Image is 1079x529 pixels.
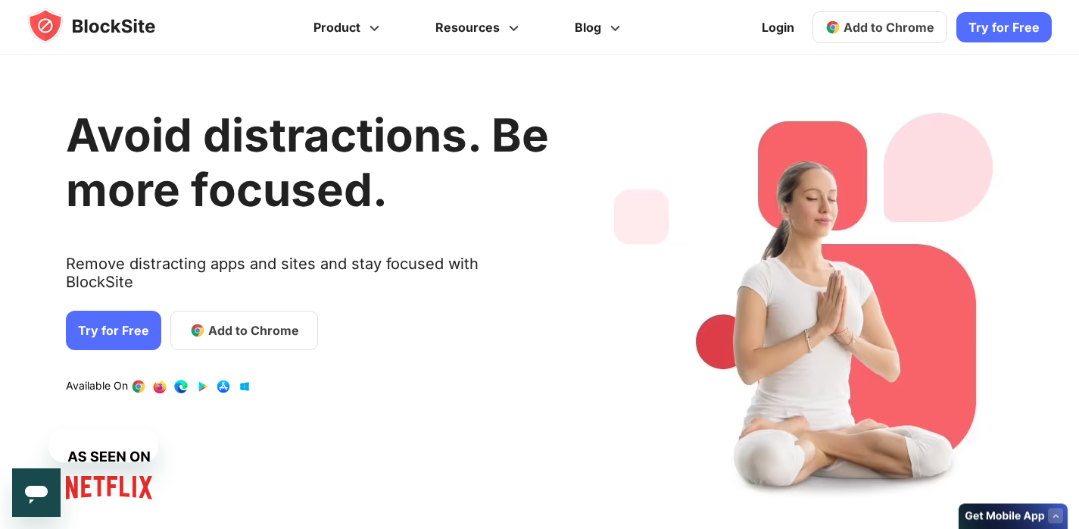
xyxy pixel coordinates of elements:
text: Remove distracting apps and sites and stay focused with BlockSite [66,255,549,303]
span: Add to Chrome [208,321,299,340]
span: Add to Chrome [844,20,934,35]
a: Login [753,9,803,45]
a: Add to Chrome [812,11,947,43]
img: blocksite-icon.5d769676.svg [27,8,185,44]
iframe: Message from company [48,429,158,462]
a: Try for Free [66,311,161,350]
img: chrome-icon.svg [825,20,840,35]
text: Available On [66,379,128,394]
a: Add to Chrome [170,311,318,350]
a: Try for Free [956,12,1052,42]
iframe: Button to launch messaging window [12,468,61,517]
h1: Avoid distractions. Be more focused. [66,108,549,217]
